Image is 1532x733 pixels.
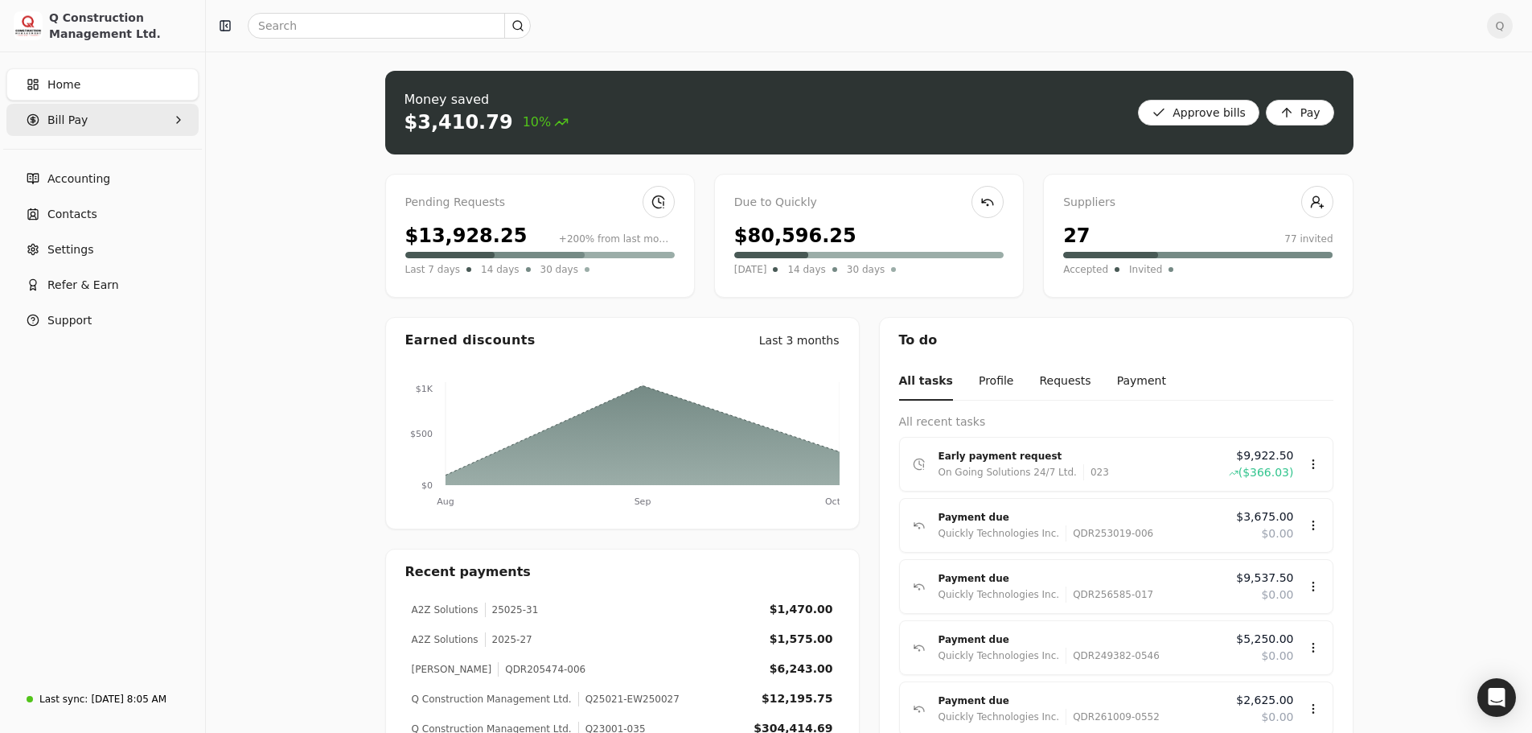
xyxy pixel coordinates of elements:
[1487,13,1513,39] button: Q
[939,648,1060,664] div: Quickly Technologies Inc.
[6,198,199,230] a: Contacts
[540,261,578,278] span: 30 days
[939,464,1077,480] div: On Going Solutions 24/7 Ltd.
[437,496,454,507] tspan: Aug
[6,269,199,301] button: Refer & Earn
[6,233,199,266] a: Settings
[1063,221,1090,250] div: 27
[6,104,199,136] button: Bill Pay
[410,429,433,439] tspan: $500
[421,480,433,491] tspan: $0
[1138,100,1259,126] button: Approve bills
[770,601,833,618] div: $1,470.00
[1261,709,1293,726] span: $0.00
[412,662,492,677] div: [PERSON_NAME]
[847,261,885,278] span: 30 days
[405,331,536,350] div: Earned discounts
[386,550,859,595] div: Recent payments
[939,693,1224,709] div: Payment due
[734,261,767,278] span: [DATE]
[939,509,1224,525] div: Payment due
[412,692,572,706] div: Q Construction Management Ltd.
[1236,509,1293,525] span: $3,675.00
[634,496,651,507] tspan: Sep
[248,13,531,39] input: Search
[770,631,833,648] div: $1,575.00
[1066,709,1160,725] div: QDR261009-0552
[49,10,191,42] div: Q Construction Management Ltd.
[1039,363,1090,401] button: Requests
[1066,648,1160,664] div: QDR249382-0546
[1063,194,1333,212] div: Suppliers
[498,662,585,677] div: QDR205474-006
[578,692,680,706] div: Q25021-EW250027
[47,171,110,187] span: Accounting
[1261,587,1293,603] span: $0.00
[824,496,840,507] tspan: Oct
[412,632,478,647] div: A2Z Solutions
[939,570,1224,587] div: Payment due
[47,112,88,129] span: Bill Pay
[1063,261,1108,278] span: Accepted
[559,232,675,246] div: +200% from last month
[405,109,513,135] div: $3,410.79
[47,241,93,258] span: Settings
[734,221,856,250] div: $80,596.25
[880,318,1353,363] div: To do
[759,332,840,349] div: Last 3 months
[6,304,199,336] button: Support
[481,261,519,278] span: 14 days
[415,384,433,394] tspan: $1K
[1083,464,1109,480] div: 023
[1238,464,1294,481] span: ($366.03)
[1117,363,1166,401] button: Payment
[734,194,1004,212] div: Due to Quickly
[47,312,92,329] span: Support
[1261,648,1293,665] span: $0.00
[412,603,478,617] div: A2Z Solutions
[762,690,833,707] div: $12,195.75
[1477,678,1516,717] div: Open Intercom Messenger
[405,261,461,278] span: Last 7 days
[91,692,166,706] div: [DATE] 8:05 AM
[485,632,532,647] div: 2025-27
[939,632,1224,648] div: Payment due
[6,685,199,714] a: Last sync:[DATE] 8:05 AM
[899,363,953,401] button: All tasks
[939,525,1060,542] div: Quickly Technologies Inc.
[47,277,119,294] span: Refer & Earn
[1284,232,1333,246] div: 77 invited
[1236,447,1293,464] span: $9,922.50
[1066,587,1153,603] div: QDR256585-017
[1236,631,1293,648] span: $5,250.00
[485,603,539,617] div: 25025-31
[787,261,825,278] span: 14 days
[523,113,569,132] span: 10%
[939,448,1216,464] div: Early payment request
[939,709,1060,725] div: Quickly Technologies Inc.
[1066,525,1153,542] div: QDR253019-006
[1266,100,1334,126] button: Pay
[14,11,43,40] img: 3171ca1f-602b-4dfe-91f0-0ace091e1481.jpeg
[47,76,80,93] span: Home
[39,692,88,706] div: Last sync:
[47,206,97,223] span: Contacts
[1261,525,1293,542] span: $0.00
[405,194,675,212] div: Pending Requests
[1236,692,1293,709] span: $2,625.00
[6,68,199,101] a: Home
[405,90,569,109] div: Money saved
[770,661,833,677] div: $6,243.00
[899,414,1333,430] div: All recent tasks
[405,221,528,250] div: $13,928.25
[979,363,1014,401] button: Profile
[6,163,199,195] a: Accounting
[1129,261,1162,278] span: Invited
[939,587,1060,603] div: Quickly Technologies Inc.
[1236,570,1293,587] span: $9,537.50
